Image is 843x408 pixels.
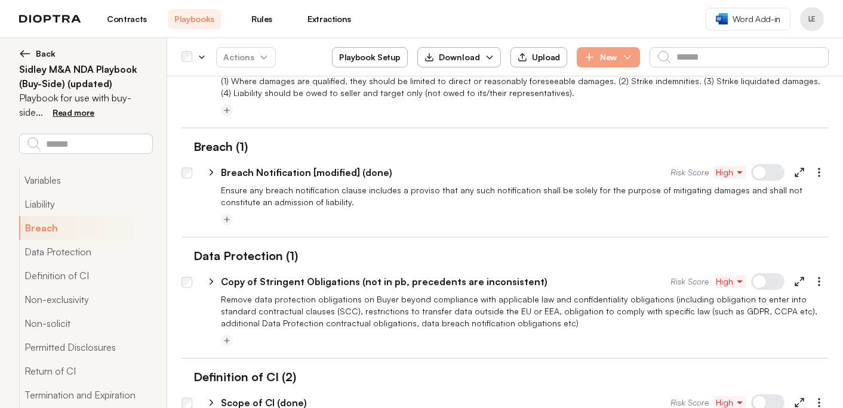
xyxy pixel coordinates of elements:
button: Variables [19,168,152,192]
button: High [713,166,746,179]
span: Read more [53,107,94,118]
span: ... [36,106,43,118]
span: Risk Score [670,166,709,178]
button: Add tag [221,104,233,116]
button: High [713,275,746,288]
h1: Data Protection (1) [181,247,298,265]
a: Extractions [303,9,356,29]
button: Liability [19,192,152,216]
p: Breach Notification [modified] (done) [221,165,392,180]
a: Word Add-in [706,8,790,30]
button: Non-solicit [19,311,152,335]
button: Add tag [221,335,233,347]
button: Permitted Disclosures [19,335,152,359]
span: High [716,166,744,178]
div: Upload [518,52,560,63]
button: Playbook Setup [332,47,408,67]
button: Return of CI [19,359,152,383]
button: Download [417,47,501,67]
img: word [716,13,728,24]
img: logo [19,15,81,23]
button: Profile menu [800,7,824,31]
p: Playbook for use with buy-side [19,91,152,119]
p: (1) Where damages are qualified, they should be limited to direct or reasonably foreseeable damag... [221,75,829,99]
span: Risk Score [670,276,709,288]
a: Rules [235,9,288,29]
h2: Sidley M&A NDA Playbook (Buy-Side) (updated) [19,62,152,91]
p: Remove data protection obligations on Buyer beyond compliance with applicable law and confidentia... [221,293,829,329]
p: Ensure any breach notification clause includes a proviso that any such notification shall be sole... [221,184,829,208]
button: Non-exclusivity [19,288,152,311]
h1: Definition of CI (2) [181,368,296,386]
button: Termination and Expiration [19,383,152,407]
div: Select all [181,52,192,63]
p: Copy of Stringent Obligations (not in pb, precedents are inconsistent) [221,274,547,289]
button: Breach [19,216,152,240]
img: left arrow [19,48,31,60]
button: Data Protection [19,240,152,264]
span: Word Add-in [733,13,780,25]
button: New [577,47,640,67]
button: Definition of CI [19,264,152,288]
button: Upload [510,47,567,67]
div: Download [424,51,480,63]
a: Playbooks [168,9,221,29]
h1: Breach (1) [181,138,248,156]
button: Add tag [221,214,233,225]
button: Back [19,48,152,60]
span: Actions [214,47,278,68]
span: High [716,276,744,288]
span: Back [36,48,56,60]
button: Actions [216,47,276,67]
a: Contracts [100,9,153,29]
